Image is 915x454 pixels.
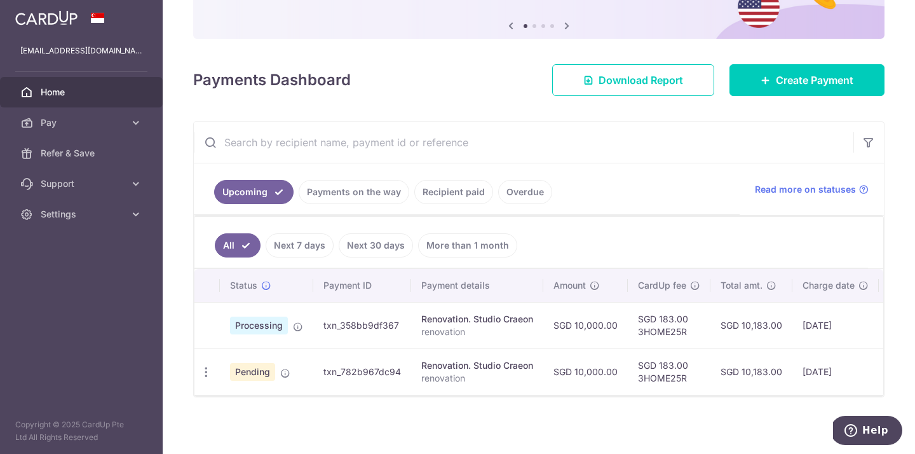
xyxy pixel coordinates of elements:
a: Payments on the way [299,180,409,204]
th: Payment details [411,269,543,302]
td: [DATE] [792,302,879,348]
p: [EMAIL_ADDRESS][DOMAIN_NAME] [20,45,142,57]
a: All [215,233,261,258]
a: Overdue [498,180,552,204]
th: Payment ID [313,269,411,302]
span: Pending [230,363,275,381]
td: SGD 10,183.00 [710,302,792,348]
a: Download Report [552,64,714,96]
td: SGD 10,000.00 [543,302,628,348]
td: [DATE] [792,348,879,395]
span: Status [230,279,257,292]
span: Processing [230,317,288,334]
td: txn_782b967dc94 [313,348,411,395]
span: Charge date [803,279,855,292]
input: Search by recipient name, payment id or reference [194,122,853,163]
span: Amount [553,279,586,292]
div: Renovation. Studio Craeon [421,313,533,326]
td: SGD 183.00 3HOME25R [628,302,710,348]
td: SGD 183.00 3HOME25R [628,348,710,395]
td: txn_358bb9df367 [313,302,411,348]
span: Support [41,177,125,190]
span: CardUp fee [638,279,686,292]
a: Next 30 days [339,233,413,258]
span: Download Report [599,72,683,88]
span: Read more on statuses [755,183,856,196]
a: Read more on statuses [755,183,869,196]
a: Create Payment [729,64,884,96]
a: More than 1 month [418,233,517,258]
a: Next 7 days [266,233,334,258]
span: Settings [41,208,125,221]
span: Refer & Save [41,147,125,160]
span: Total amt. [721,279,762,292]
p: renovation [421,372,533,385]
div: Renovation. Studio Craeon [421,359,533,372]
td: SGD 10,000.00 [543,348,628,395]
td: SGD 10,183.00 [710,348,792,395]
span: Home [41,86,125,99]
img: CardUp [15,10,78,25]
p: renovation [421,326,533,338]
span: Pay [41,116,125,129]
iframe: Opens a widget where you can find more information [833,416,902,448]
span: Create Payment [776,72,853,88]
a: Recipient paid [414,180,493,204]
h4: Payments Dashboard [193,69,351,92]
a: Upcoming [214,180,294,204]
